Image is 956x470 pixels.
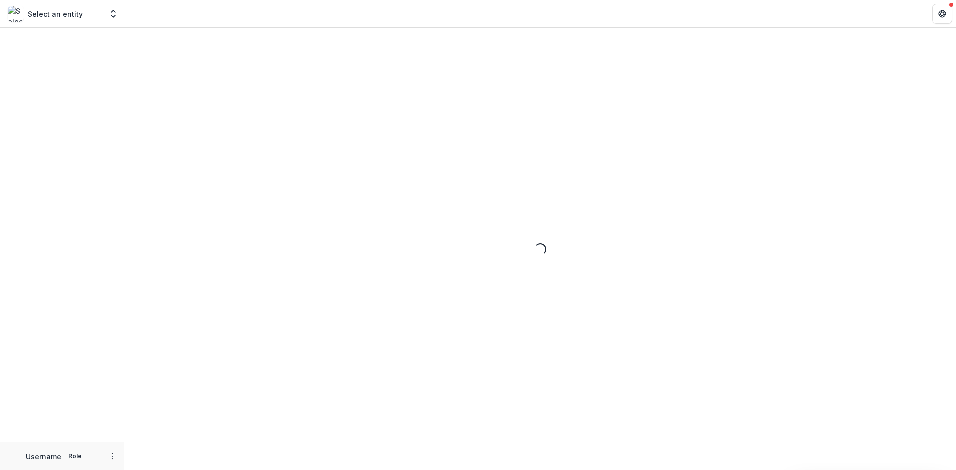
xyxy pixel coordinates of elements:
button: Open entity switcher [106,4,120,24]
p: Role [65,452,85,461]
p: Username [26,451,61,462]
p: Select an entity [28,9,83,19]
button: Get Help [932,4,952,24]
button: More [106,450,118,462]
img: Select an entity [8,6,24,22]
